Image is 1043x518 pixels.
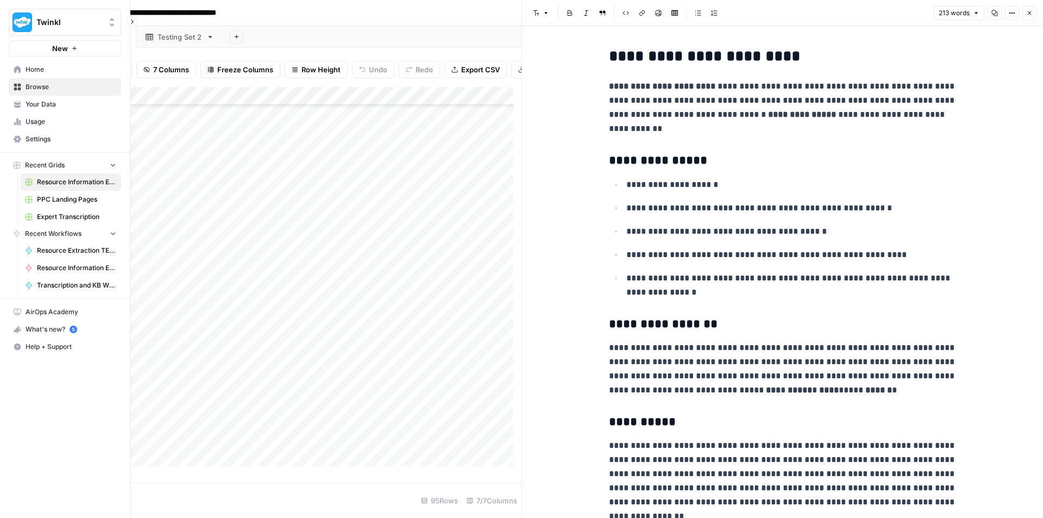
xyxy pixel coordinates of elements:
[939,8,970,18] span: 213 words
[37,195,116,204] span: PPC Landing Pages
[934,6,984,20] button: 213 words
[417,492,462,509] div: 95 Rows
[444,61,507,78] button: Export CSV
[26,99,116,109] span: Your Data
[9,96,121,113] a: Your Data
[20,242,121,259] a: Resource Extraction TEST
[9,9,121,36] button: Workspace: Twinkl
[9,61,121,78] a: Home
[9,130,121,148] a: Settings
[9,113,121,130] a: Usage
[462,492,521,509] div: 7/7 Columns
[52,43,68,54] span: New
[37,177,116,187] span: Resource Information Extraction and Descriptions
[26,342,116,352] span: Help + Support
[25,229,81,239] span: Recent Workflows
[9,40,121,57] button: New
[369,64,387,75] span: Undo
[20,173,121,191] a: Resource Information Extraction and Descriptions
[37,212,116,222] span: Expert Transcription
[461,64,500,75] span: Export CSV
[12,13,32,32] img: Twinkl Logo
[20,277,121,294] a: Transcription and KB Write
[26,307,116,317] span: AirOps Academy
[285,61,348,78] button: Row Height
[26,65,116,74] span: Home
[9,303,121,321] a: AirOps Academy
[20,259,121,277] a: Resource Information Extraction
[72,327,74,332] text: 5
[301,64,341,75] span: Row Height
[416,64,433,75] span: Redo
[70,326,77,333] a: 5
[26,82,116,92] span: Browse
[9,157,121,173] button: Recent Grids
[352,61,394,78] button: Undo
[9,226,121,242] button: Recent Workflows
[37,246,116,255] span: Resource Extraction TEST
[25,160,65,170] span: Recent Grids
[36,17,102,28] span: Twinkl
[217,64,273,75] span: Freeze Columns
[37,263,116,273] span: Resource Information Extraction
[9,338,121,355] button: Help + Support
[20,191,121,208] a: PPC Landing Pages
[26,117,116,127] span: Usage
[200,61,280,78] button: Freeze Columns
[26,134,116,144] span: Settings
[136,61,196,78] button: 7 Columns
[20,208,121,226] a: Expert Transcription
[9,78,121,96] a: Browse
[153,64,189,75] span: 7 Columns
[37,280,116,290] span: Transcription and KB Write
[136,26,223,48] a: Testing Set 2
[9,321,121,338] div: What's new?
[399,61,440,78] button: Redo
[9,321,121,338] button: What's new? 5
[158,32,202,42] div: Testing Set 2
